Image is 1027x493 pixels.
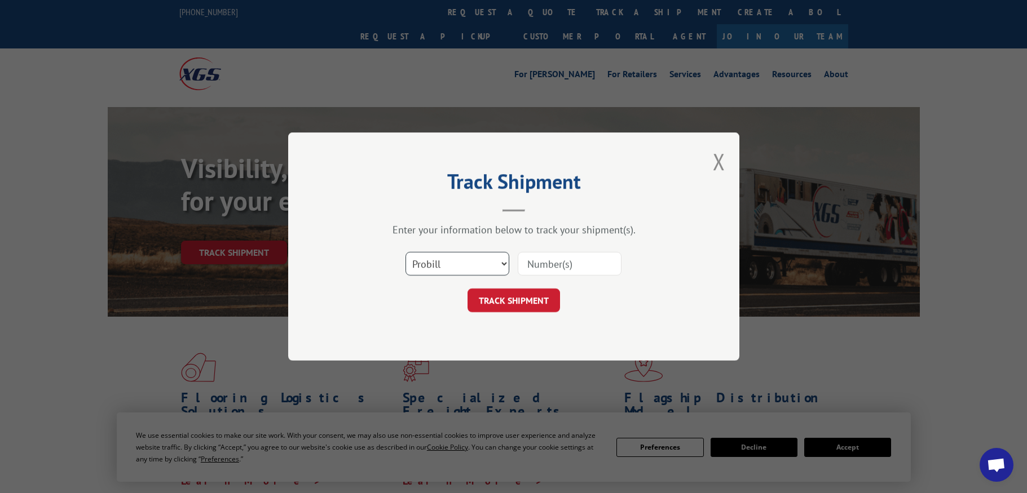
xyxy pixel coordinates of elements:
div: Enter your information below to track your shipment(s). [345,223,683,236]
input: Number(s) [518,252,622,276]
h2: Track Shipment [345,174,683,195]
button: TRACK SHIPMENT [468,288,560,312]
button: Close modal [713,146,725,176]
a: Open chat [980,448,1013,482]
